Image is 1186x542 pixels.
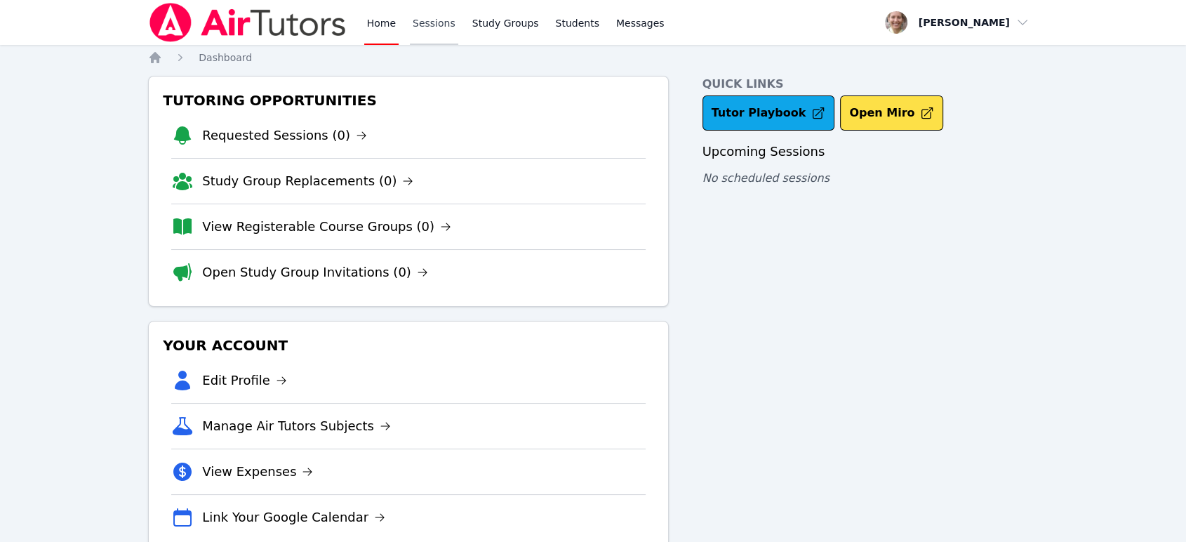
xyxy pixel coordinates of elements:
a: Open Study Group Invitations (0) [202,263,428,282]
h3: Upcoming Sessions [702,142,1038,161]
a: Requested Sessions (0) [202,126,367,145]
a: Edit Profile [202,371,287,390]
h3: Tutoring Opportunities [160,88,656,113]
span: Messages [616,16,665,30]
a: Study Group Replacements (0) [202,171,413,191]
a: View Expenses [202,462,313,482]
a: Manage Air Tutors Subjects [202,416,391,436]
span: Dashboard [199,52,252,63]
span: No scheduled sessions [702,171,829,185]
h3: Your Account [160,333,656,358]
a: Link Your Google Calendar [202,508,385,527]
button: Open Miro [840,95,943,131]
img: Air Tutors [148,3,347,42]
nav: Breadcrumb [148,51,1038,65]
a: Tutor Playbook [702,95,835,131]
a: Dashboard [199,51,252,65]
a: View Registerable Course Groups (0) [202,217,451,237]
h4: Quick Links [702,76,1038,93]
